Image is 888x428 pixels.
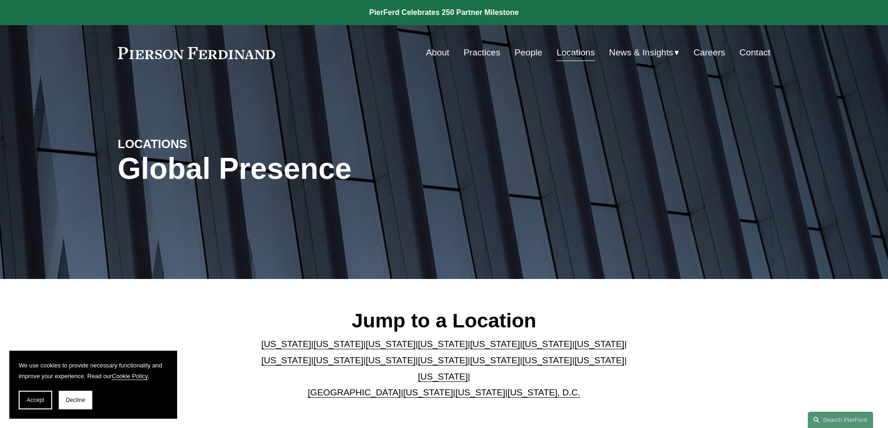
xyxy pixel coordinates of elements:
[426,44,449,61] a: About
[470,355,520,365] a: [US_STATE]
[366,355,416,365] a: [US_STATE]
[418,372,468,381] a: [US_STATE]
[574,339,624,349] a: [US_STATE]
[522,355,572,365] a: [US_STATE]
[522,339,572,349] a: [US_STATE]
[455,387,505,397] a: [US_STATE]
[314,355,364,365] a: [US_STATE]
[118,136,281,151] h4: LOCATIONS
[112,373,148,380] a: Cookie Policy
[366,339,416,349] a: [US_STATE]
[314,339,364,349] a: [US_STATE]
[557,44,595,61] a: Locations
[262,339,311,349] a: [US_STATE]
[262,355,311,365] a: [US_STATE]
[59,391,92,409] button: Decline
[19,360,168,381] p: We use cookies to provide necessary functionality and improve your experience. Read our .
[609,45,674,61] span: News & Insights
[118,152,553,186] h1: Global Presence
[19,391,52,409] button: Accept
[808,412,873,428] a: Search this site
[27,397,44,403] span: Accept
[308,387,401,397] a: [GEOGRAPHIC_DATA]
[254,308,634,333] h2: Jump to a Location
[9,351,177,419] section: Cookie banner
[418,355,468,365] a: [US_STATE]
[694,44,725,61] a: Careers
[739,44,770,61] a: Contact
[418,339,468,349] a: [US_STATE]
[463,44,500,61] a: Practices
[508,387,580,397] a: [US_STATE], D.C.
[470,339,520,349] a: [US_STATE]
[515,44,543,61] a: People
[403,387,453,397] a: [US_STATE]
[609,44,680,61] a: folder dropdown
[574,355,624,365] a: [US_STATE]
[254,336,634,401] p: | | | | | | | | | | | | | | | | | |
[66,397,85,403] span: Decline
